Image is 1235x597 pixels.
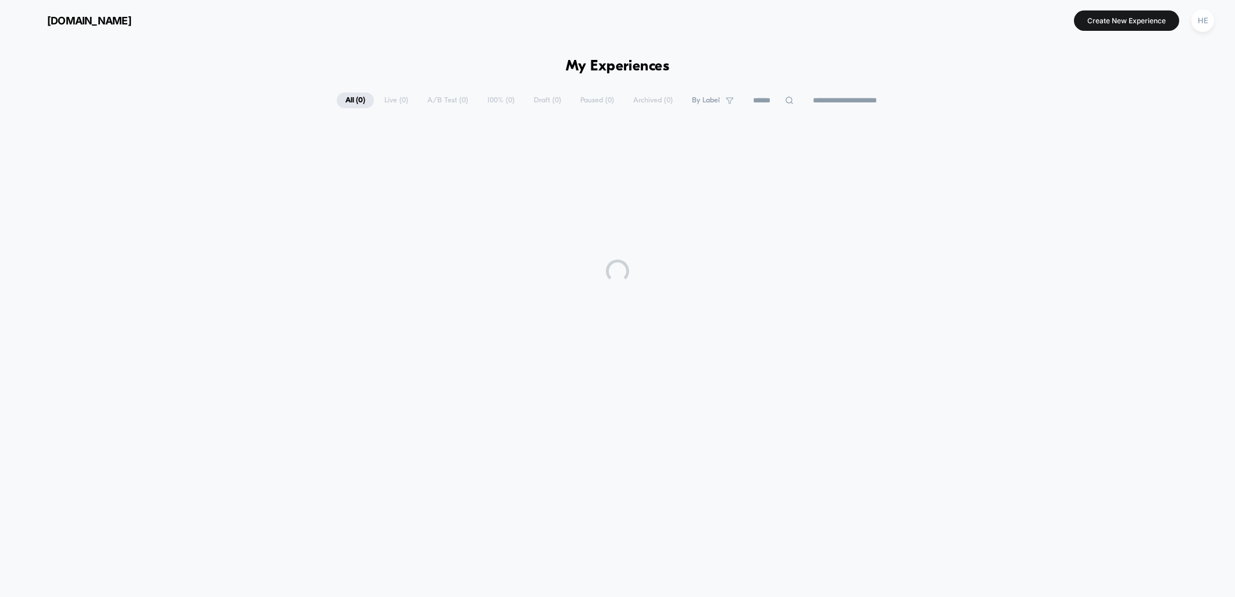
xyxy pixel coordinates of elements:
button: Create New Experience [1074,10,1179,31]
span: By Label [692,96,720,105]
span: [DOMAIN_NAME] [47,15,131,27]
button: [DOMAIN_NAME] [17,11,135,30]
div: HE [1191,9,1214,32]
h1: My Experiences [566,58,670,75]
span: All ( 0 ) [337,93,374,108]
button: HE [1188,9,1218,33]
